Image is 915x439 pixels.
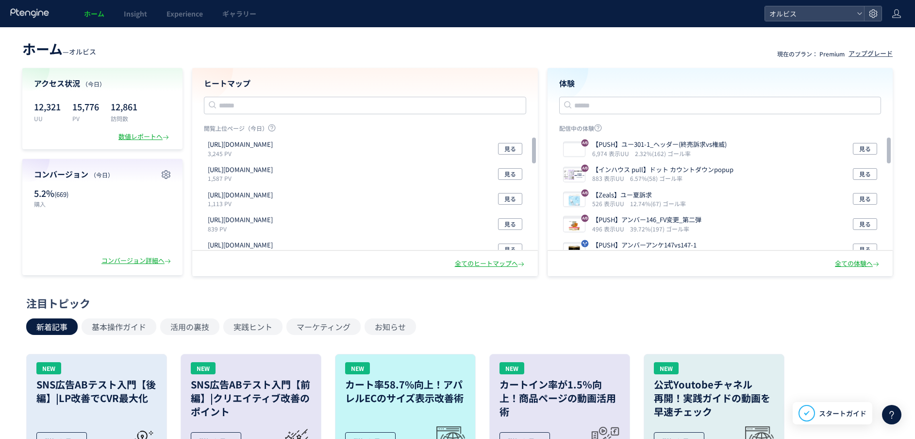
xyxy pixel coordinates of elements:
[853,218,877,230] button: 見る
[630,225,689,233] i: 39.72%(197) ゴール率
[592,241,697,250] p: 【PUSH】アンバーアンケ147vs147-1
[208,215,273,225] p: https://pr.orbis.co.jp/cosmetics/udot/413-2
[859,168,871,180] span: 見る
[208,191,273,200] p: https://pr.orbis.co.jp/cosmetics/u/100
[84,9,104,18] span: ホーム
[559,124,882,136] p: 配信中の体験
[72,99,99,114] p: 15,776
[592,149,633,158] i: 6,974 表示UU
[504,168,516,180] span: 見る
[111,114,137,123] p: 訪問数
[777,50,845,58] p: 現在のプラン： Premium
[504,143,516,155] span: 見る
[365,318,416,335] button: お知らせ
[286,318,361,335] button: マーケティング
[345,362,370,374] div: NEW
[859,218,871,230] span: 見る
[26,318,78,335] button: 新着記事
[208,241,273,250] p: https://pr.orbis.co.jp/special/04
[498,193,522,205] button: 見る
[635,149,691,158] i: 2.32%(162) ゴール率
[208,225,277,233] p: 839 PV
[592,250,633,258] i: 6,102 表示UU
[592,174,628,182] i: 883 表示UU
[34,187,98,200] p: 5.2%
[111,99,137,114] p: 12,861
[22,39,96,58] div: —
[222,9,256,18] span: ギャラリー
[345,378,466,405] h3: カート率58.7%向上！アパレルECのサイズ表示改善術
[498,168,522,180] button: 見る
[853,143,877,155] button: 見る
[34,114,61,123] p: UU
[36,362,61,374] div: NEW
[630,174,682,182] i: 6.57%(58) ゴール率
[859,193,871,205] span: 見る
[564,168,585,182] img: c71fd8b26d7fb3beb7f0d2e27107cdc41755079076615.png
[504,193,516,205] span: 見る
[82,80,105,88] span: （今日）
[34,78,171,89] h4: アクセス状況
[498,244,522,255] button: 見る
[564,193,585,207] img: c907e54416db144ba18275450211b12e1754468034477.jpeg
[564,143,585,157] img: c907e54416db144ba18275450211b12e1754631494929.jpeg
[208,250,277,258] p: 687 PV
[101,256,173,265] div: コンバージョン詳細へ
[124,9,147,18] span: Insight
[90,171,114,179] span: （今日）
[766,6,853,21] span: オルビス
[166,9,203,18] span: Experience
[34,99,61,114] p: 12,321
[72,114,99,123] p: PV
[819,408,866,419] span: スタートガイド
[835,259,881,268] div: 全ての体験へ
[204,124,526,136] p: 閲覧上位ページ（今日）
[630,199,686,208] i: 12.74%(67) ゴール率
[592,225,628,233] i: 496 表示UU
[848,49,893,58] div: アップグレード
[592,165,733,175] p: 【インハウス pull】ドット カウントダウンpopup
[22,39,63,58] span: ホーム
[592,199,628,208] i: 526 表示UU
[208,140,273,149] p: https://orbis.co.jp/order/thanks
[191,362,216,374] div: NEW
[559,78,882,89] h4: 体験
[499,378,620,419] h3: カートイン率が1.5％向上！商品ページの動画活用術
[26,296,884,311] div: 注目トピック
[208,174,277,182] p: 1,587 PV
[455,259,526,268] div: 全てのヒートマップへ
[54,190,68,199] span: (669)
[504,218,516,230] span: 見る
[498,143,522,155] button: 見る
[69,47,96,56] span: オルビス
[853,168,877,180] button: 見る
[654,378,774,419] h3: 公式Youtobeチャネル 再開！実践ガイドの動画を 早速チェック
[504,244,516,255] span: 見る
[160,318,219,335] button: 活用の裏技
[853,244,877,255] button: 見る
[118,132,171,141] div: 数値レポートへ
[82,318,156,335] button: 基本操作ガイド
[223,318,283,335] button: 実践ヒント
[635,250,691,258] i: 8.13%(496) ゴール率
[36,378,157,405] h3: SNS広告ABテスト入門【後編】|LP改善でCVR最大化
[208,165,273,175] p: https://pr.orbis.co.jp/cosmetics/udot/410-12
[204,78,526,89] h4: ヒートマップ
[654,362,679,374] div: NEW
[592,191,682,200] p: 【Zeals】ユー夏訴求
[592,215,701,225] p: 【PUSH】アンバー146_FV変更_第二弾
[208,149,277,158] p: 3,245 PV
[191,378,311,419] h3: SNS広告ABテスト入門【前編】|クリエイティブ改善のポイント
[564,244,585,257] img: a227158a6f9b3910ab5d286f8e6213a21754805915538.jpeg
[592,140,727,149] p: 【PUSH】ユー301-1_ヘッダー(終売訴求vs権威)
[34,200,98,208] p: 購入
[34,169,171,180] h4: コンバージョン
[853,193,877,205] button: 見る
[564,218,585,232] img: 1132b7a5d0bb1f7892e0f96aaedbfb2c1755077051745.jpeg
[499,362,524,374] div: NEW
[859,143,871,155] span: 見る
[859,244,871,255] span: 見る
[208,199,277,208] p: 1,113 PV
[498,218,522,230] button: 見る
